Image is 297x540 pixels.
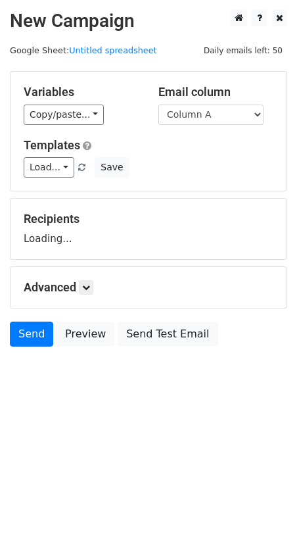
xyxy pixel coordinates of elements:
[24,105,104,125] a: Copy/paste...
[118,322,217,347] a: Send Test Email
[10,10,287,32] h2: New Campaign
[57,322,114,347] a: Preview
[95,157,129,178] button: Save
[24,212,273,226] h5: Recipients
[199,43,287,58] span: Daily emails left: 50
[24,85,139,99] h5: Variables
[24,212,273,246] div: Loading...
[69,45,156,55] a: Untitled spreadsheet
[24,138,80,152] a: Templates
[199,45,287,55] a: Daily emails left: 50
[10,322,53,347] a: Send
[158,85,273,99] h5: Email column
[10,45,157,55] small: Google Sheet:
[24,280,273,295] h5: Advanced
[24,157,74,178] a: Load...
